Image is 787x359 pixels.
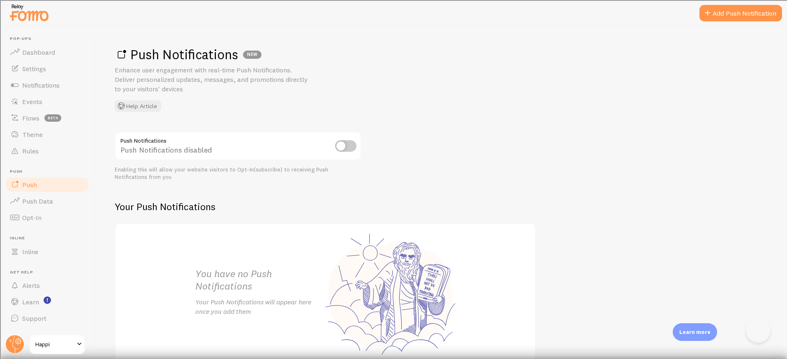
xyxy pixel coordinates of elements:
span: Flows [22,114,39,122]
span: Theme [22,130,43,139]
a: Settings [5,60,90,77]
span: beta [44,114,61,122]
a: Push Data [5,193,90,209]
span: Notifications [22,81,60,89]
span: Alerts [22,281,40,290]
a: Happi [30,334,85,354]
a: Push [5,176,90,193]
span: Events [22,97,42,106]
p: Your Push Notifications will appear here once you add them [195,297,325,316]
span: Support [22,314,46,322]
svg: <p>Watch New Feature Tutorials!</p> [44,296,51,304]
h2: You have no Push Notifications [195,267,325,293]
span: Learn [22,298,39,306]
span: Push [22,181,37,189]
a: Opt-In [5,209,90,226]
span: Rules [22,147,39,155]
div: Learn more [673,323,717,341]
a: Support [5,310,90,327]
a: Learn [5,294,90,310]
div: Push Notifications disabled [115,132,361,162]
a: Notifications [5,77,90,93]
span: Opt-In [22,213,42,222]
a: Rules [5,143,90,159]
a: Alerts [5,277,90,294]
span: Settings [22,65,46,73]
p: Learn more [679,328,711,336]
iframe: Help Scout Beacon - Open [746,318,771,343]
a: Dashboard [5,44,90,60]
span: Inline [22,248,38,256]
a: Events [5,93,90,110]
span: Dashboard [22,48,55,56]
a: Inline [5,243,90,260]
span: Push Data [22,197,53,205]
a: Theme [5,126,90,143]
span: Happi [35,339,74,349]
a: Flows beta [5,110,90,126]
